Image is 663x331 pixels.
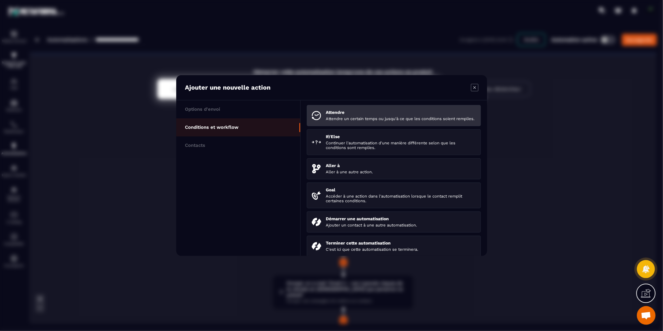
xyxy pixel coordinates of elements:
[637,306,656,325] a: Ouvrir le chat
[185,84,270,91] p: Ajouter une nouvelle action
[326,117,476,121] p: Attendre un certain temps ou jusqu'à ce que les conditions soient remplies.
[326,194,476,203] p: Accéder à une action dans l'automatisation lorsque le contact remplit certaines conditions.
[326,163,476,168] p: Aller à
[326,134,476,139] p: If/Else
[312,191,321,200] img: targeted.svg
[312,164,321,174] img: goto.svg
[326,110,476,115] p: Attendre
[326,170,476,175] p: Aller à une autre action.
[312,242,321,251] img: endAutomation.svg
[312,138,321,147] img: ifElse.svg
[326,241,476,246] p: Terminer cette automatisation
[326,141,476,150] p: Continuer l'automatisation d'une manière différente selon que les conditions sont remplies.
[185,107,220,112] p: Options d'envoi
[185,143,205,148] p: Contacts
[326,217,476,221] p: Démarrer une automatisation
[312,111,321,120] img: wait.svg
[185,125,238,130] p: Conditions et workflow
[312,217,321,227] img: startAutomation.svg
[326,223,476,228] p: Ajouter un contact à une autre automatisation.
[326,247,476,252] p: C'est ici que cette automatisation se terminera.
[326,188,476,193] p: Goal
